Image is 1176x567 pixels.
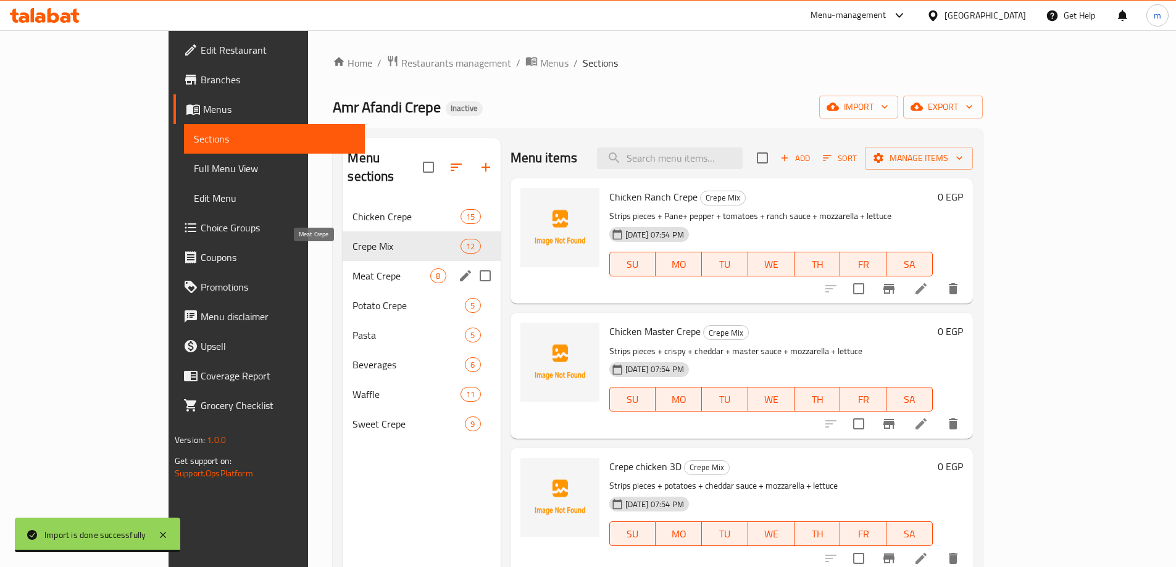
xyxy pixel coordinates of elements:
span: Chicken Master Crepe [609,322,701,341]
span: 1.0.0 [207,432,226,448]
div: items [465,328,480,342]
h6: 0 EGP [938,323,963,340]
div: Chicken Crepe15 [343,202,500,231]
li: / [573,56,578,70]
div: Sweet Crepe9 [343,409,500,439]
button: MO [656,252,702,276]
span: TU [707,391,743,408]
a: Grocery Checklist [173,391,365,420]
button: import [819,96,898,118]
a: Edit Restaurant [173,35,365,65]
span: 5 [465,300,480,312]
button: WE [748,521,794,546]
div: Meat Crepe8edit [343,261,500,291]
div: items [461,239,480,254]
a: Promotions [173,272,365,302]
span: Sections [583,56,618,70]
span: FR [845,255,882,273]
span: Edit Menu [194,191,355,205]
div: Crepe Mix [684,460,730,475]
a: Menu disclaimer [173,302,365,331]
span: FR [845,525,882,543]
div: Pasta5 [343,320,500,350]
span: Crepe Mix [685,460,729,474]
span: [DATE] 07:54 PM [620,229,689,241]
input: search [597,147,743,169]
span: [DATE] 07:54 PM [620,363,689,375]
span: 6 [465,359,480,371]
a: Restaurants management [386,55,511,71]
nav: Menu sections [343,197,500,444]
span: Select section [749,145,775,171]
span: m [1154,9,1161,22]
span: Choice Groups [201,220,355,235]
a: Upsell [173,331,365,361]
a: Sections [184,124,365,154]
a: Support.OpsPlatform [175,465,253,481]
button: Branch-specific-item [874,409,904,439]
button: SA [886,521,933,546]
span: Waffle [352,387,461,402]
a: Edit Menu [184,183,365,213]
span: export [913,99,973,115]
a: Branches [173,65,365,94]
span: Potato Crepe [352,298,465,313]
span: SA [891,391,928,408]
span: Menu disclaimer [201,309,355,324]
span: Sweet Crepe [352,416,465,431]
button: FR [840,252,886,276]
a: Coverage Report [173,361,365,391]
span: Coupons [201,250,355,265]
span: Get support on: [175,453,231,469]
span: 9 [465,418,480,430]
li: / [377,56,382,70]
span: SA [891,255,928,273]
img: Chicken Master Crepe [520,323,599,402]
li: / [516,56,520,70]
span: Manage items [875,151,963,166]
div: Crepe Mix [700,191,746,205]
span: Amr Afandi Crepe [333,93,441,121]
button: TH [794,252,841,276]
div: Inactive [446,101,483,116]
a: Edit menu item [914,551,928,566]
div: items [465,416,480,431]
span: import [829,99,888,115]
span: TU [707,255,743,273]
span: WE [753,525,790,543]
span: TH [799,391,836,408]
span: TH [799,255,836,273]
span: Sort sections [441,152,471,182]
a: Edit menu item [914,416,928,431]
span: Chicken Ranch Crepe [609,188,698,206]
div: Waffle11 [343,379,500,409]
span: Sections [194,131,355,146]
a: Menus [525,55,569,71]
span: 8 [431,270,445,282]
span: Upsell [201,339,355,354]
span: Beverages [352,357,465,372]
button: SU [609,252,656,276]
button: WE [748,387,794,412]
button: delete [938,409,968,439]
span: Pasta [352,328,465,342]
button: Add section [471,152,501,182]
span: TH [799,525,836,543]
div: Crepe Mix [352,239,461,254]
span: 11 [461,389,480,400]
button: SA [886,252,933,276]
div: items [465,298,480,313]
div: Beverages6 [343,350,500,379]
span: Grocery Checklist [201,398,355,413]
span: Chicken Crepe [352,209,461,224]
span: MO [661,391,697,408]
button: SA [886,387,933,412]
button: MO [656,387,702,412]
nav: breadcrumb [333,55,983,71]
img: Crepe chicken 3D [520,458,599,537]
span: 12 [461,241,480,252]
div: Potato Crepe5 [343,291,500,320]
h2: Menu sections [348,149,422,186]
